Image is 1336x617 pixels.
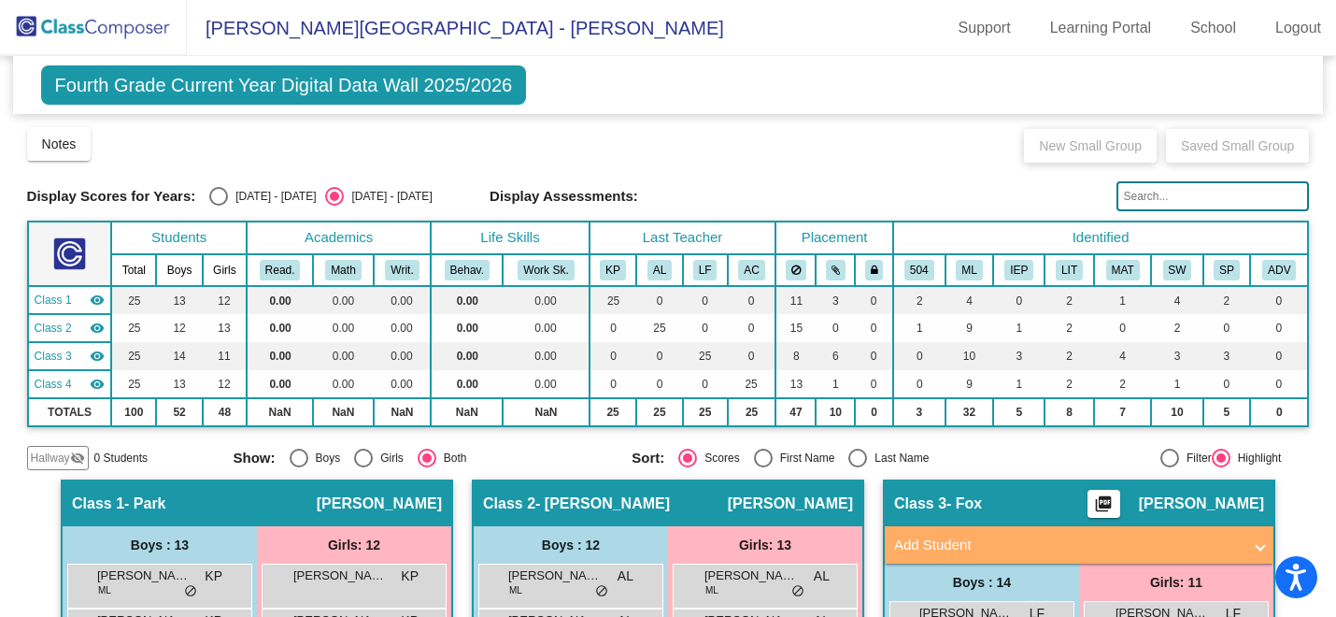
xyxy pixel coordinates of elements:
td: 0 [893,342,945,370]
span: Class 3 [35,348,72,365]
button: 504 [904,260,934,280]
div: Last Name [867,450,929,466]
td: Anny Lee - Lee [28,314,112,342]
div: Boys : 12 [474,526,668,564]
span: - [PERSON_NAME] [535,495,670,513]
td: 10 [945,342,994,370]
th: Keep away students [775,254,816,286]
td: TOTALS [28,398,112,426]
a: Learning Portal [1035,13,1167,43]
td: 52 [156,398,203,426]
td: 10 [816,398,855,426]
td: 0.00 [431,314,503,342]
td: 25 [111,370,156,398]
span: Class 1 [35,292,72,308]
td: 0 [1250,398,1308,426]
div: Girls [373,450,404,466]
span: [PERSON_NAME] [508,567,602,585]
th: Advanced Math [1250,254,1308,286]
td: 0.00 [503,286,589,314]
td: 0 [1250,342,1308,370]
mat-radio-group: Select an option [632,449,1016,467]
td: 25 [111,342,156,370]
button: SP [1214,260,1240,280]
td: 25 [636,398,682,426]
button: ADV [1262,260,1296,280]
mat-icon: visibility_off [70,451,85,466]
td: 0.00 [313,342,373,370]
td: 0 [855,370,893,398]
td: 0.00 [247,342,313,370]
span: AL [814,567,830,586]
td: 0 [855,286,893,314]
div: [DATE] - [DATE] [228,188,316,205]
td: 0 [1250,286,1308,314]
td: 47 [775,398,816,426]
td: 0 [855,314,893,342]
td: 25 [683,342,728,370]
td: 5 [1203,398,1251,426]
td: 0 [993,286,1045,314]
span: [PERSON_NAME] [293,567,387,585]
td: 0 [1250,314,1308,342]
td: 0 [590,370,637,398]
button: LF [693,260,718,280]
td: 0.00 [313,370,373,398]
th: Math Intervention [1094,254,1152,286]
mat-icon: picture_as_pdf [1092,495,1115,521]
span: [PERSON_NAME] [317,495,442,513]
td: 2 [1045,342,1093,370]
td: 1 [993,370,1045,398]
button: Behav. [445,260,490,280]
td: 0.00 [374,286,432,314]
td: 3 [993,342,1045,370]
span: Fourth Grade Current Year Digital Data Wall 2025/2026 [41,65,527,105]
td: 0.00 [374,314,432,342]
button: KP [600,260,626,280]
td: 48 [203,398,247,426]
span: Class 1 [72,495,124,513]
a: Logout [1260,13,1336,43]
td: 25 [111,286,156,314]
td: 6 [816,342,855,370]
td: 0 [590,314,637,342]
span: Class 2 [483,495,535,513]
div: Boys : 13 [63,526,257,564]
th: Anny Lee [636,254,682,286]
td: 8 [775,342,816,370]
th: Lauren Fox [683,254,728,286]
th: 504 Plan [893,254,945,286]
td: 5 [993,398,1045,426]
td: 8 [1045,398,1093,426]
td: 0 [1203,370,1251,398]
td: 0 [728,314,776,342]
td: 0 [1250,370,1308,398]
td: 12 [156,314,203,342]
span: - Fox [946,495,982,513]
button: LIT [1056,260,1083,280]
td: 11 [203,342,247,370]
th: Placement [775,222,892,254]
th: Speech RTI [1203,254,1251,286]
td: 1 [1151,370,1202,398]
th: Individualized Education Plan [993,254,1045,286]
mat-panel-title: Add Student [894,535,1242,556]
td: 0 [636,370,682,398]
td: 25 [728,398,776,426]
th: Keep with teacher [855,254,893,286]
div: Both [436,450,467,466]
span: - Park [124,495,165,513]
div: Girls: 12 [257,526,451,564]
a: Support [944,13,1026,43]
td: 0 [683,370,728,398]
span: ML [509,583,522,597]
span: [PERSON_NAME][GEOGRAPHIC_DATA] - [PERSON_NAME] [187,13,724,43]
td: 25 [636,314,682,342]
span: do_not_disturb_alt [184,584,197,599]
button: ML [956,260,982,280]
td: 2 [893,286,945,314]
span: Class 3 [894,495,946,513]
td: 7 [1094,398,1152,426]
button: Notes [27,127,92,161]
td: NaN [374,398,432,426]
